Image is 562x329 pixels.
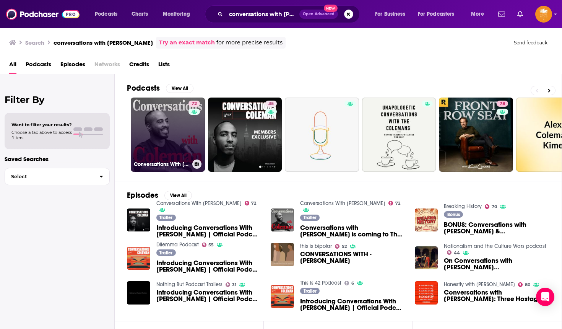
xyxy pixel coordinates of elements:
[132,9,148,20] span: Charts
[271,285,294,308] img: Introducing Conversations With Coleman | Official Podcast Trailer
[156,289,262,302] a: Introducing Conversations With Coleman | Official Podcast Trailer (via Conversations With Coleman)
[512,39,550,46] button: Send feedback
[388,201,400,205] a: 72
[413,8,466,20] button: open menu
[300,200,385,207] a: Conversations With Coleman
[300,298,406,311] a: Introducing Conversations With Coleman | Official Podcast Trailer
[251,202,256,205] span: 72
[89,8,127,20] button: open menu
[127,191,158,200] h2: Episodes
[158,8,200,20] button: open menu
[60,58,85,74] a: Episodes
[9,58,16,74] a: All
[156,200,242,207] a: Conversations With Coleman
[159,38,215,47] a: Try an exact match
[271,243,294,266] img: CONVERSATIONS WITH - Monica A. Coleman
[304,289,317,293] span: Trailer
[156,225,262,238] span: Introducing Conversations With [PERSON_NAME] | Official Podcast Trailer
[439,98,513,172] a: 78
[415,281,438,305] img: Conversations with Coleman: Three Hostages Families Disagree on How to Get Their Loved Ones Home
[444,203,482,210] a: Breaking History
[492,205,497,208] span: 70
[324,5,338,12] span: New
[444,222,549,235] span: BONUS: Conversations with [PERSON_NAME] & [PERSON_NAME]
[395,202,400,205] span: 72
[335,244,347,249] a: 52
[454,251,460,255] span: 44
[344,281,354,285] a: 6
[25,39,44,46] h3: Search
[94,58,120,74] span: Networks
[471,9,484,20] span: More
[351,282,354,285] span: 6
[127,83,160,93] h2: Podcasts
[156,260,262,273] a: Introducing Conversations With Coleman | Official Podcast Trailer
[127,8,153,20] a: Charts
[11,130,72,140] span: Choose a tab above to access filters.
[11,122,72,127] span: Want to filter your results?
[415,246,438,270] img: On Conversations with Coleman (Hughes)
[303,12,335,16] span: Open Advanced
[127,191,192,200] a: EpisodesView All
[245,201,257,205] a: 72
[5,94,110,105] h2: Filter By
[299,10,338,19] button: Open AdvancedNew
[129,58,149,74] span: Credits
[159,251,172,255] span: Trailer
[202,243,214,247] a: 55
[271,208,294,232] a: Conversations with Coleman is coming to The Free Press!
[536,288,554,306] div: Open Intercom Messenger
[212,5,367,23] div: Search podcasts, credits, & more...
[444,289,549,302] a: Conversations with Coleman: Three Hostages Families Disagree on How to Get Their Loved Ones Home
[158,58,170,74] a: Lists
[300,251,406,264] span: CONVERSATIONS WITH - [PERSON_NAME]
[26,58,51,74] a: Podcasts
[466,8,494,20] button: open menu
[192,100,197,108] span: 72
[5,168,110,185] button: Select
[163,9,190,20] span: Monitoring
[514,8,526,21] a: Show notifications dropdown
[5,155,110,163] p: Saved Searches
[6,7,80,21] img: Podchaser - Follow, Share and Rate Podcasts
[232,283,236,287] span: 31
[216,38,283,47] span: for more precise results
[127,83,193,93] a: PodcastsView All
[156,289,262,302] span: Introducing Conversations With [PERSON_NAME] | Official Podcast Trailer (via Conversations With [...
[495,8,508,21] a: Show notifications dropdown
[54,39,153,46] h3: conversations with [PERSON_NAME]
[535,6,552,23] img: User Profile
[188,101,200,107] a: 72
[415,208,438,232] img: BONUS: Conversations with Coleman & Bari Weiss
[208,98,282,172] a: 48
[268,100,274,108] span: 48
[342,245,347,248] span: 52
[300,251,406,264] a: CONVERSATIONS WITH - Monica A. Coleman
[500,100,505,108] span: 78
[134,161,189,168] h3: Conversations With [PERSON_NAME]
[127,281,150,305] img: Introducing Conversations With Coleman | Official Podcast Trailer (via Conversations With Coleman)
[535,6,552,23] span: Logged in as ShreveWilliams
[444,257,549,270] span: On Conversations with [PERSON_NAME] ([PERSON_NAME])
[226,8,299,20] input: Search podcasts, credits, & more...
[127,208,150,232] img: Introducing Conversations With Coleman | Official Podcast Trailer
[444,281,515,288] a: Honestly with Bari Weiss
[127,247,150,270] img: Introducing Conversations With Coleman | Official Podcast Trailer
[444,243,546,249] a: Nationalism and the Culture Wars podcast
[300,243,332,249] a: this is bipolar
[300,280,341,286] a: This Is 42 Podcast
[444,257,549,270] a: On Conversations with Coleman (Hughes)
[208,243,214,247] span: 55
[226,282,237,287] a: 31
[300,298,406,311] span: Introducing Conversations With [PERSON_NAME] | Official Podcast Trailer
